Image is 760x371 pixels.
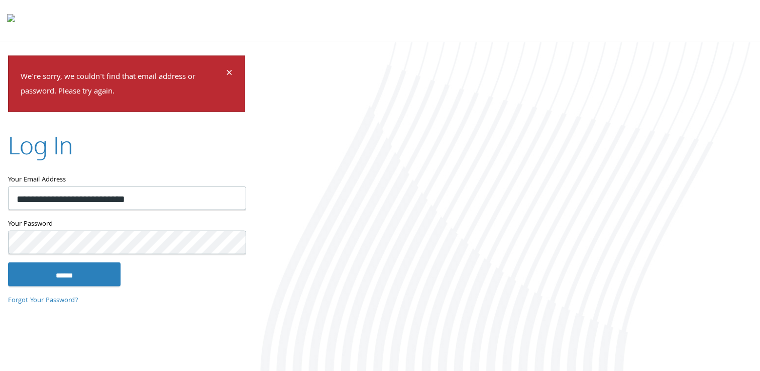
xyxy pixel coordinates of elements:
p: We're sorry, we couldn't find that email address or password. Please try again. [21,70,225,100]
button: Dismiss alert [226,68,233,80]
span: × [226,64,233,84]
a: Forgot Your Password? [8,295,78,306]
h2: Log In [8,128,73,161]
img: todyl-logo-dark.svg [7,11,15,31]
label: Your Password [8,218,245,230]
